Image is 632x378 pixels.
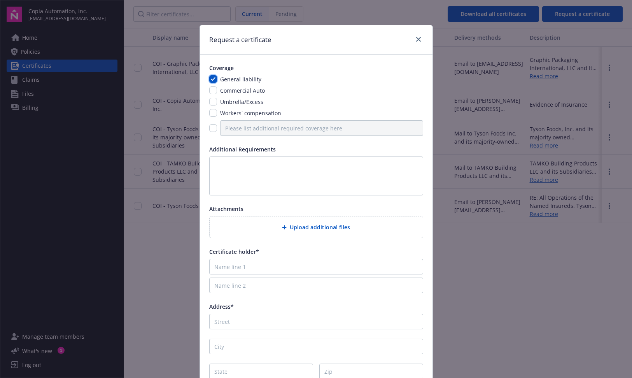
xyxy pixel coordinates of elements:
[209,259,423,274] input: Name line 1
[209,314,423,329] input: Street
[209,146,276,153] span: Additional Requirements
[209,339,423,354] input: City
[209,35,271,45] h1: Request a certificate
[209,205,243,213] span: Attachments
[290,223,350,231] span: Upload additional files
[220,109,281,117] span: Workers' compensation
[414,35,423,44] a: close
[209,278,423,293] input: Name line 2
[209,216,423,238] div: Upload additional files
[220,98,263,105] span: Umbrella/Excess
[209,303,234,310] span: Address*
[209,248,259,255] span: Certificate holder*
[220,120,423,136] input: Please list additional required coverage here
[220,87,265,94] span: Commercial Auto
[220,76,261,83] span: General liability
[209,64,234,72] span: Coverage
